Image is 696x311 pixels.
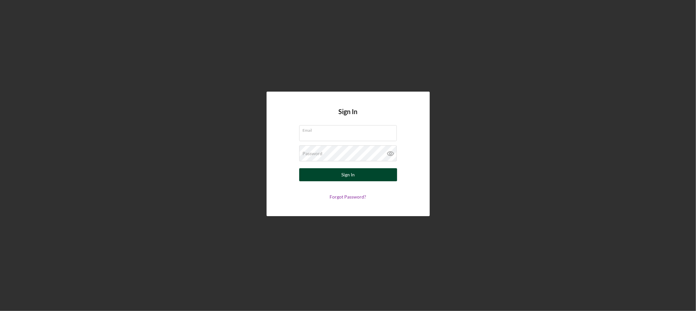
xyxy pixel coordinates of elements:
a: Forgot Password? [330,194,366,200]
div: Sign In [341,168,355,181]
label: Email [303,126,397,133]
h4: Sign In [339,108,358,125]
button: Sign In [299,168,397,181]
label: Password [303,151,323,156]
